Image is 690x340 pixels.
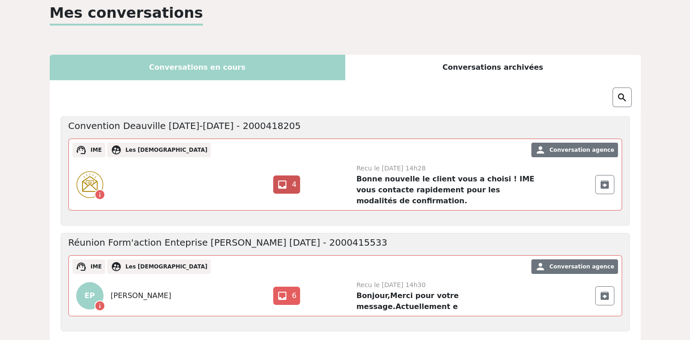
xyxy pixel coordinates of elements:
span: inbox [277,290,288,301]
span: IME [90,263,102,270]
span: Conversation agence [550,147,614,153]
span: archive [599,179,610,190]
span: info [94,300,105,311]
div: Archiver cette conversation [595,175,614,194]
p: EP [76,282,104,309]
a: inbox 4 [273,175,300,194]
span: support_agent [76,261,87,272]
span: support_agent [76,144,87,155]
span: person [534,261,545,272]
span: Les [DEMOGRAPHIC_DATA] [125,263,208,270]
div: Archiver cette conversation [595,286,614,305]
span: Recu le [DATE] 14h28 [356,165,425,172]
span: Conversation agence [550,263,614,270]
span: info [94,189,105,200]
span: Les [DEMOGRAPHIC_DATA] [125,147,208,153]
span: [PERSON_NAME] [111,290,171,301]
p: Mes conversations [50,2,203,26]
span: archive [599,290,610,301]
span: inbox [277,179,288,190]
h5: Réunion Form'action Enteprise [PERSON_NAME] [DATE] - 2000415533 [68,237,388,248]
span: supervised_user_circle [111,144,122,155]
span: supervised_user_circle [111,261,122,272]
div: Conversations archivées [345,55,641,80]
span: 6 [292,291,296,300]
img: search.png [617,92,628,103]
strong: Bonne nouvelle le client vous a choisi ! IME vous contacte rapidement pour les modalités de confi... [356,175,534,205]
div: Conversations en cours [50,55,345,80]
span: person [534,144,545,155]
h5: Convention Deauville [DATE]-[DATE] - 2000418205 [68,120,301,131]
span: IME [90,147,102,153]
img: photonotifcontact.png [76,171,104,198]
strong: Bonjour,Merci pour votre message.Actuellement e [356,291,458,311]
span: 4 [292,180,296,189]
a: inbox 6 [273,287,300,305]
span: Recu le [DATE] 14h30 [356,281,425,288]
